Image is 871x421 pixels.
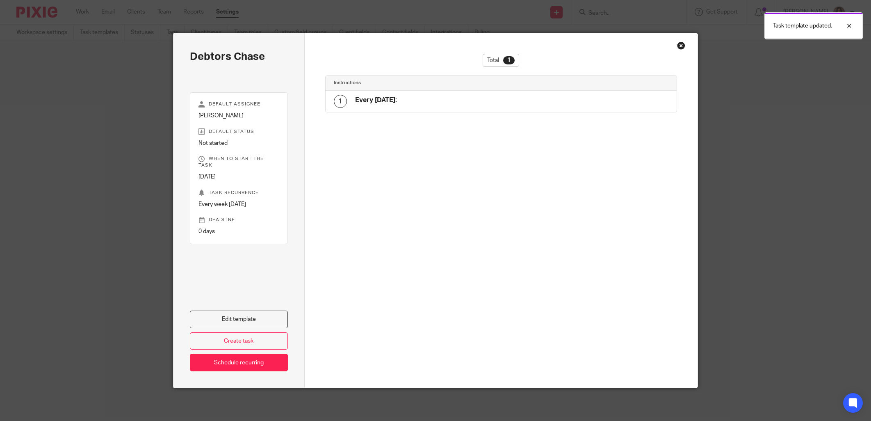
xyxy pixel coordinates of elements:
p: Not started [198,139,279,147]
div: Close this dialog window [677,41,685,50]
div: Total [483,54,519,67]
p: Task template updated. [773,22,832,30]
p: Deadline [198,217,279,223]
p: Default status [198,128,279,135]
h4: Every [DATE]: [355,96,397,105]
p: 0 days [198,227,279,236]
p: [DATE] [198,173,279,181]
a: Create task [190,332,288,350]
h4: Instructions [334,80,501,86]
p: [PERSON_NAME] [198,112,279,120]
p: When to start the task [198,156,279,169]
div: 1 [503,56,515,64]
a: Schedule recurring [190,354,288,371]
div: 1 [334,95,347,108]
p: Every week [DATE] [198,200,279,208]
a: Edit template [190,311,288,328]
h2: Debtors Chase [190,50,288,64]
p: Default assignee [198,101,279,108]
p: Task recurrence [198,190,279,196]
